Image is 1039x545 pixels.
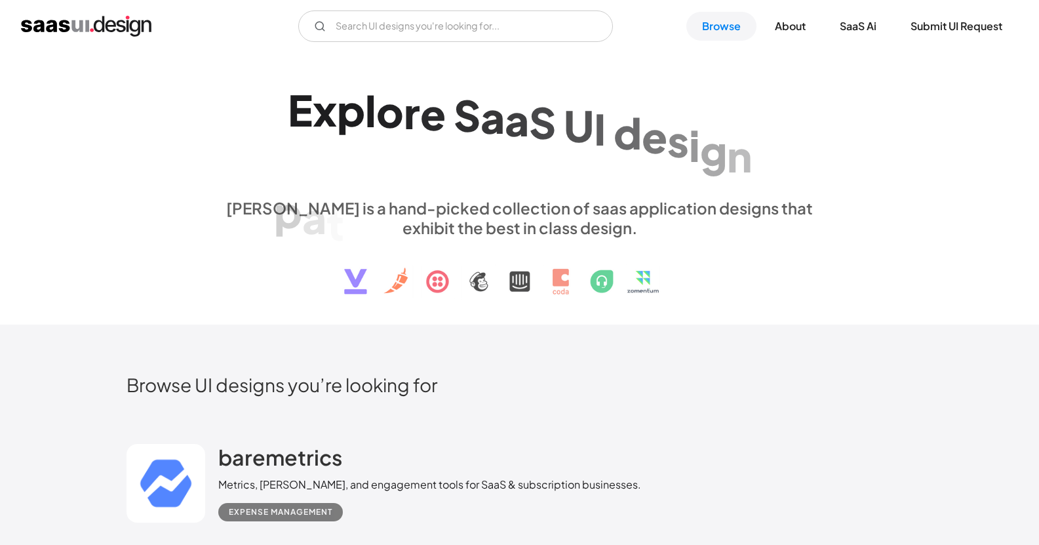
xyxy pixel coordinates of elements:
div: s [667,115,689,166]
div: a [480,92,505,142]
h2: Browse UI designs you’re looking for [127,373,913,396]
div: e [420,88,446,138]
div: a [505,94,529,145]
div: l [365,85,376,135]
a: Browse [686,12,756,41]
a: home [21,16,151,37]
div: Metrics, [PERSON_NAME], and engagement tools for SaaS & subscription businesses. [218,477,641,493]
div: o [376,85,404,136]
div: r [404,87,420,137]
div: E [288,85,313,135]
div: n [727,131,752,181]
div: S [454,90,480,140]
div: a [302,192,326,243]
div: p [337,85,365,135]
div: [PERSON_NAME] is a hand-picked collection of saas application designs that exhibit the best in cl... [218,198,821,237]
img: text, icon, saas logo [321,237,718,306]
h2: baremetrics [218,444,342,470]
a: About [759,12,821,41]
div: d [614,107,642,157]
div: I [594,103,606,153]
a: SaaS Ai [824,12,892,41]
h1: Explore SaaS UI design patterns & interactions. [218,85,821,186]
a: baremetrics [218,444,342,477]
div: Expense Management [229,504,332,520]
div: x [313,85,337,135]
a: Submit UI Request [895,12,1018,41]
div: g [700,125,727,176]
div: U [564,100,594,150]
div: t [326,199,344,249]
div: e [642,111,667,161]
div: S [529,97,556,148]
div: i [689,120,700,171]
input: Search UI designs you're looking for... [298,10,613,42]
div: p [274,186,302,237]
form: Email Form [298,10,613,42]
